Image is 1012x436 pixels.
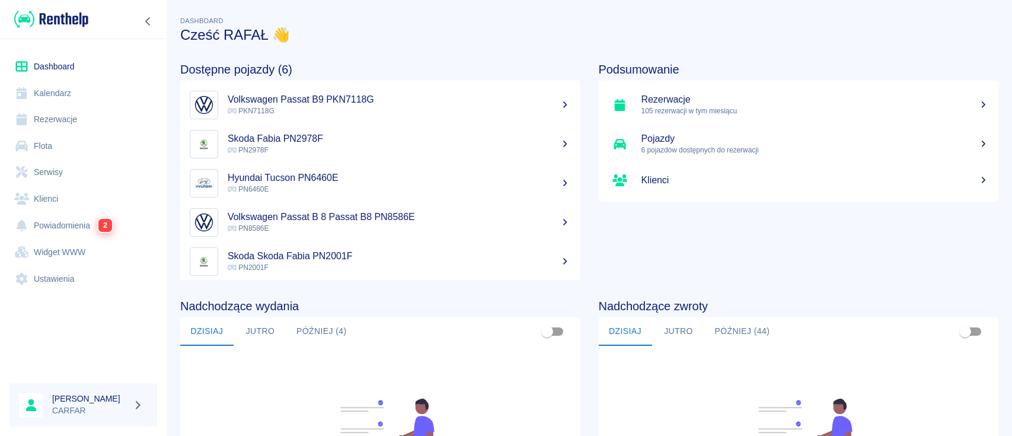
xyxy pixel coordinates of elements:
span: PKN7118G [228,107,274,115]
p: 105 rezerwacji w tym miesiącu [641,106,989,116]
a: Dashboard [9,53,157,80]
span: PN8586E [228,224,269,233]
a: Ustawienia [9,266,157,292]
button: Jutro [234,317,287,346]
h5: Volkswagen Passat B 8 Passat B8 PN8586E [228,211,570,223]
h4: Nadchodzące wydania [180,299,580,313]
img: Image [193,250,215,273]
span: PN2978F [228,146,269,154]
img: Renthelp logo [14,9,88,29]
a: Rezerwacje105 rezerwacji w tym miesiącu [599,85,998,125]
button: Zwiń nawigację [139,14,157,29]
span: Pokaż przypisane tylko do mnie [536,320,558,343]
p: CARFAR [52,405,128,417]
h3: Cześć RAFAŁ 👋 [180,27,998,43]
img: Image [193,211,215,234]
a: ImageHyundai Tucson PN6460E PN6460E [180,164,580,203]
a: ImageSkoda Fabia PN2978F PN2978F [180,125,580,164]
a: Pojazdy6 pojazdów dostępnych do rezerwacji [599,125,998,164]
button: Jutro [652,317,705,346]
p: 6 pojazdów dostępnych do rezerwacji [641,145,989,155]
span: Dashboard [180,17,224,24]
h4: Nadchodzące zwroty [599,299,998,313]
a: Rezerwacje [9,106,157,133]
a: Widget WWW [9,239,157,266]
h6: [PERSON_NAME] [52,393,128,405]
button: Dzisiaj [180,317,234,346]
img: Image [193,94,215,116]
span: Pokaż przypisane tylko do mnie [954,320,976,343]
a: Kalendarz [9,80,157,107]
h4: Dostępne pojazdy (6) [180,62,580,77]
a: ImageVolkswagen Passat B9 PKN7118G PKN7118G [180,85,580,125]
a: ImageSkoda Skoda Fabia PN2001F PN2001F [180,242,580,281]
span: PN6460E [228,185,269,193]
h5: Skoda Skoda Fabia PN2001F [228,250,570,262]
button: Dzisiaj [599,317,652,346]
h5: Rezerwacje [641,94,989,106]
a: Serwisy [9,159,157,186]
h5: Skoda Fabia PN2978F [228,133,570,145]
span: PN2001F [228,263,269,272]
a: Powiadomienia2 [9,212,157,239]
button: Później (4) [287,317,356,346]
a: ImageVolkswagen Passat B 8 Passat B8 PN8586E PN8586E [180,203,580,242]
a: Klienci [9,186,157,212]
img: Image [193,133,215,155]
h5: Hyundai Tucson PN6460E [228,172,570,184]
img: Image [193,172,215,195]
h4: Podsumowanie [599,62,998,77]
span: 2 [98,219,112,232]
h5: Klienci [641,174,989,186]
a: Renthelp logo [9,9,88,29]
a: Flota [9,133,157,160]
a: Klienci [599,164,998,197]
button: Później (44) [705,317,780,346]
h5: Pojazdy [641,133,989,145]
h5: Volkswagen Passat B9 PKN7118G [228,94,570,106]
